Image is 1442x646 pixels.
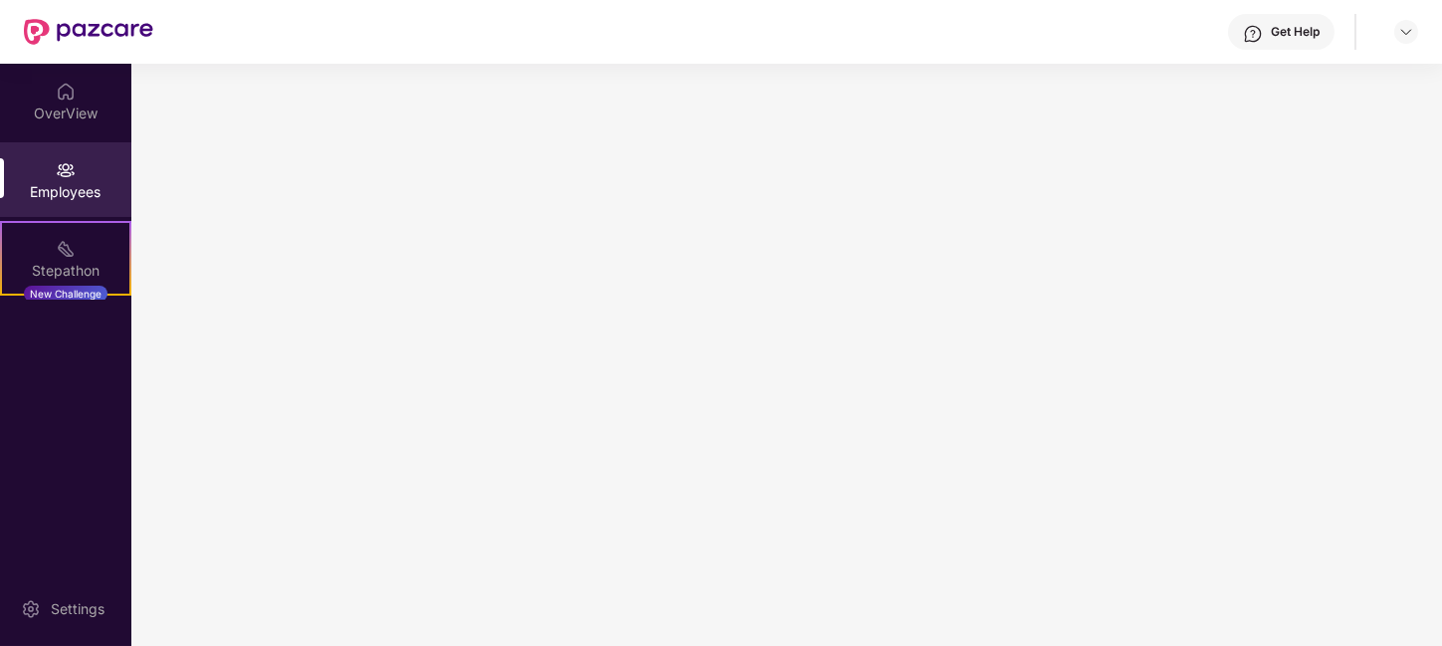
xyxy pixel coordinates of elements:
[1243,24,1263,44] img: svg+xml;base64,PHN2ZyBpZD0iSGVscC0zMngzMiIgeG1sbnM9Imh0dHA6Ly93d3cudzMub3JnLzIwMDAvc3ZnIiB3aWR0aD...
[2,261,129,281] div: Stepathon
[56,82,76,102] img: svg+xml;base64,PHN2ZyBpZD0iSG9tZSIgeG1sbnM9Imh0dHA6Ly93d3cudzMub3JnLzIwMDAvc3ZnIiB3aWR0aD0iMjAiIG...
[56,160,76,180] img: svg+xml;base64,PHN2ZyBpZD0iRW1wbG95ZWVzIiB4bWxucz0iaHR0cDovL3d3dy53My5vcmcvMjAwMC9zdmciIHdpZHRoPS...
[24,286,107,302] div: New Challenge
[24,19,153,45] img: New Pazcare Logo
[1398,24,1414,40] img: svg+xml;base64,PHN2ZyBpZD0iRHJvcGRvd24tMzJ4MzIiIHhtbG5zPSJodHRwOi8vd3d3LnczLm9yZy8yMDAwL3N2ZyIgd2...
[45,599,110,619] div: Settings
[56,239,76,259] img: svg+xml;base64,PHN2ZyB4bWxucz0iaHR0cDovL3d3dy53My5vcmcvMjAwMC9zdmciIHdpZHRoPSIyMSIgaGVpZ2h0PSIyMC...
[1271,24,1320,40] div: Get Help
[21,599,41,619] img: svg+xml;base64,PHN2ZyBpZD0iU2V0dGluZy0yMHgyMCIgeG1sbnM9Imh0dHA6Ly93d3cudzMub3JnLzIwMDAvc3ZnIiB3aW...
